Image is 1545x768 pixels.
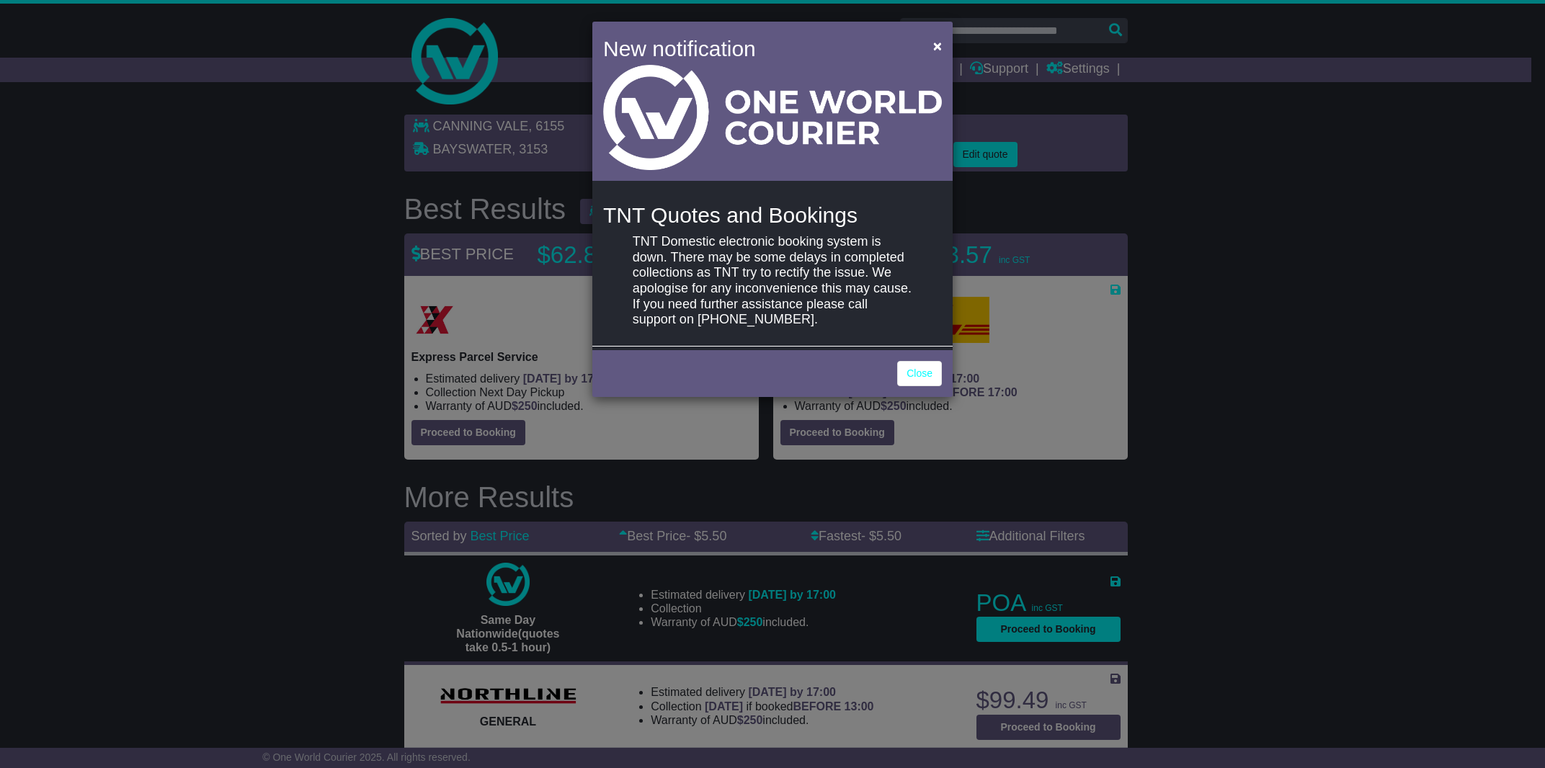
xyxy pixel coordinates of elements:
span: × [933,37,942,54]
a: Close [897,361,942,386]
h4: New notification [603,32,912,65]
img: Light [603,65,942,170]
button: Close [926,31,949,61]
p: TNT Domestic electronic booking system is down. There may be some delays in completed collections... [633,234,912,328]
h4: TNT Quotes and Bookings [603,203,942,227]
